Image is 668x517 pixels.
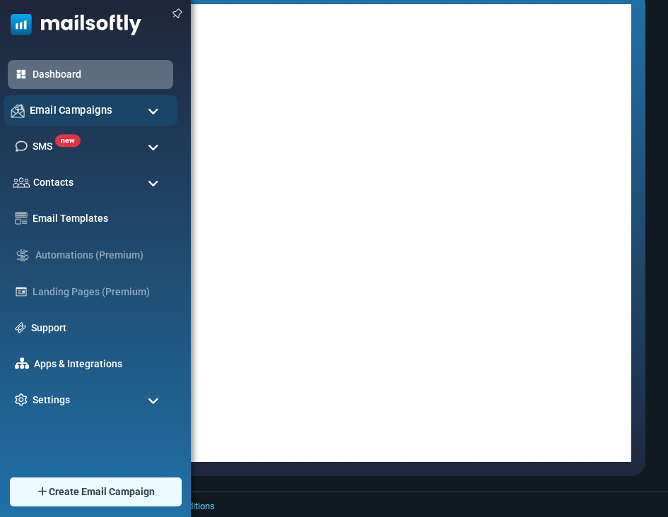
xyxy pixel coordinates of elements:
span: Email Campaigns [30,102,112,118]
span: Contacts [33,175,74,190]
img: landing_pages.svg [15,285,28,298]
img: settings-icon.svg [15,393,28,406]
span: SMS [33,139,52,154]
a: Apps & Integrations [34,357,166,372]
a: Email Templates [33,211,166,226]
img: dashboard-icon-active.svg [15,68,28,81]
span: Settings [33,393,70,408]
img: campaigns-icon.png [11,104,25,117]
footer: 2025 [46,492,668,517]
img: contacts-icon.svg [13,177,30,187]
a: Dashboard [33,67,166,82]
img: support-icon.svg [15,322,26,333]
a: Support [31,321,166,335]
img: email-templates-icon.svg [15,212,28,225]
span: Create Email Campaign [49,485,155,499]
img: workflow.svg [15,247,30,263]
span: new [55,134,81,147]
img: sms-icon.png [15,140,28,153]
